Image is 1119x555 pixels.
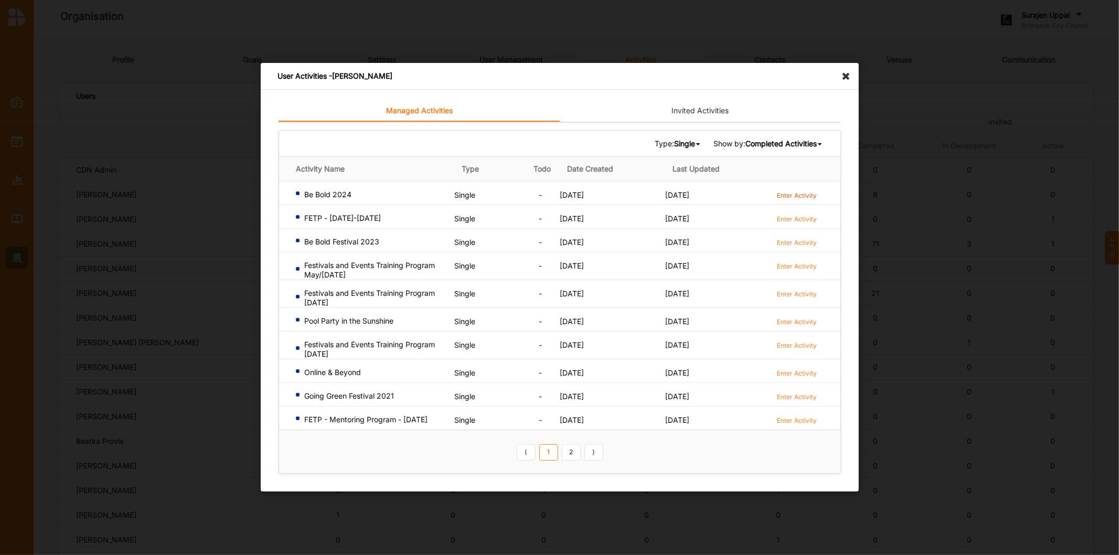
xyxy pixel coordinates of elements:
[777,237,817,247] a: Enter Activity
[777,191,817,200] label: Enter Activity
[538,392,541,401] span: -
[454,368,475,377] span: Single
[296,190,450,199] div: Be Bold 2024
[261,63,859,90] div: User Activities - [PERSON_NAME]
[525,157,560,182] th: Todo
[454,214,475,223] span: Single
[454,392,475,401] span: Single
[777,391,817,401] a: Enter Activity
[560,392,584,401] span: [DATE]
[560,261,584,270] span: [DATE]
[777,238,817,247] label: Enter Activity
[777,340,817,350] a: Enter Activity
[777,290,817,298] label: Enter Activity
[296,415,450,424] div: FETP - Mentoring Program - [DATE]
[560,101,841,122] a: Invited Activities
[777,190,817,200] a: Enter Activity
[560,415,584,424] span: [DATE]
[538,214,541,223] span: -
[454,289,475,298] span: Single
[777,341,817,350] label: Enter Activity
[665,317,689,326] span: [DATE]
[777,368,817,378] a: Enter Activity
[560,317,584,326] span: [DATE]
[538,261,541,270] span: -
[538,340,541,349] span: -
[584,444,603,461] a: Next item
[454,238,475,247] span: Single
[777,262,817,271] label: Enter Activity
[296,391,450,401] div: Going Green Festival 2021
[777,416,817,425] label: Enter Activity
[777,392,817,401] label: Enter Activity
[560,340,584,349] span: [DATE]
[665,368,689,377] span: [DATE]
[665,214,689,223] span: [DATE]
[745,139,816,148] b: Completed Activities
[777,289,817,298] a: Enter Activity
[296,261,450,280] div: Festivals and Events Training Program May/[DATE]
[538,415,541,424] span: -
[665,289,689,298] span: [DATE]
[777,369,817,378] label: Enter Activity
[777,317,817,326] label: Enter Activity
[296,289,450,307] div: Festivals and Events Training Program [DATE]
[777,415,817,425] a: Enter Activity
[777,316,817,326] a: Enter Activity
[538,317,541,326] span: -
[560,190,584,199] span: [DATE]
[560,238,584,247] span: [DATE]
[674,139,695,148] b: Single
[665,238,689,247] span: [DATE]
[560,289,584,298] span: [DATE]
[777,214,817,223] a: Enter Activity
[665,261,689,270] span: [DATE]
[296,214,450,223] div: FETP - [DATE]-[DATE]
[654,139,701,148] span: Type:
[560,368,584,377] span: [DATE]
[454,317,475,326] span: Single
[454,190,475,199] span: Single
[538,368,541,377] span: -
[454,415,475,424] span: Single
[560,157,665,182] th: Date Created
[713,139,823,148] span: Show by:
[665,190,689,199] span: [DATE]
[665,157,770,182] th: Last Updated
[538,190,541,199] span: -
[454,261,475,270] span: Single
[296,316,450,326] div: Pool Party in the Sunshine
[279,157,454,182] th: Activity Name
[515,443,605,461] div: Pagination Navigation
[561,444,580,461] a: 2
[296,368,450,377] div: Online & Beyond
[665,392,689,401] span: [DATE]
[454,340,475,349] span: Single
[777,261,817,271] a: Enter Activity
[665,415,689,424] span: [DATE]
[296,340,450,359] div: Festivals and Events Training Program [DATE]
[538,238,541,247] span: -
[560,214,584,223] span: [DATE]
[454,157,525,182] th: Type
[279,101,560,122] a: Managed Activities
[516,444,535,461] a: Previous item
[665,340,689,349] span: [DATE]
[539,444,558,461] a: 1
[296,237,450,247] div: Be Bold Festival 2023
[538,289,541,298] span: -
[777,215,817,223] label: Enter Activity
